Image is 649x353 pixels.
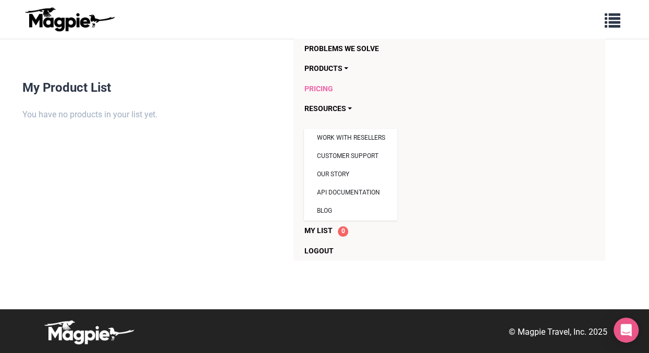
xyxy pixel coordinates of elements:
[304,129,397,147] a: Work with resellers
[304,226,332,235] span: My List
[42,320,136,345] img: logo-white-d94fa1abed81b67a048b3d0f0ab5b955.png
[304,99,553,118] a: Resources
[614,318,639,343] div: Open Intercom Messenger
[22,108,627,121] div: You have no products in your list yet.
[22,80,627,95] h4: My Product List
[304,202,397,220] a: Blog
[304,39,553,58] a: Problems we solve
[304,241,553,261] a: Logout
[509,325,607,339] p: © Magpie Travel, Inc. 2025
[338,226,348,237] span: 0
[304,221,553,241] a: My List 0
[304,129,397,221] div: Resources
[304,184,397,202] a: API Documentation
[304,147,397,165] a: Customer Support
[304,58,553,78] a: Products
[304,165,397,184] a: Our Story
[22,7,116,32] img: logo-ab69f6fb50320c5b225c76a69d11143b.png
[304,79,553,99] a: Pricing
